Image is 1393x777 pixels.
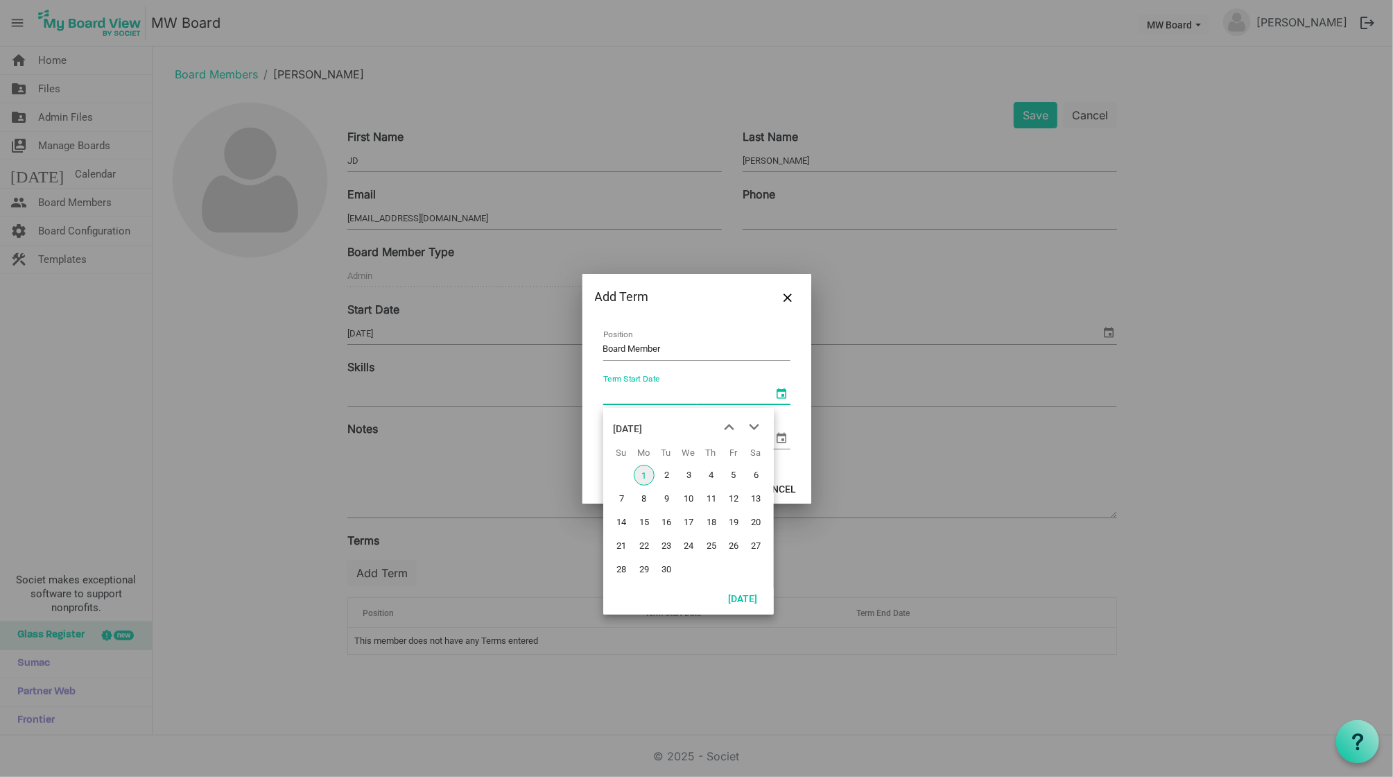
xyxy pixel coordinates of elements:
button: Close [778,287,799,307]
span: Saturday, September 13, 2025 [745,488,766,509]
span: Monday, September 1, 2025 [634,465,655,486]
span: Thursday, September 25, 2025 [701,536,722,556]
span: Monday, September 22, 2025 [634,536,655,556]
span: Friday, September 5, 2025 [723,465,744,486]
td: Monday, September 1, 2025 [632,463,655,487]
span: Monday, September 8, 2025 [634,488,655,509]
span: Monday, September 15, 2025 [634,512,655,533]
span: Friday, September 19, 2025 [723,512,744,533]
button: Cancel [751,479,806,498]
th: Th [700,443,722,463]
th: Su [610,443,632,463]
span: Monday, September 29, 2025 [634,559,655,580]
span: Saturday, September 20, 2025 [745,512,766,533]
span: Wednesday, September 10, 2025 [679,488,700,509]
span: Friday, September 12, 2025 [723,488,744,509]
div: Add Term [595,287,758,307]
th: Tu [655,443,677,463]
span: Wednesday, September 17, 2025 [679,512,700,533]
th: Mo [632,443,655,463]
div: title [614,415,643,443]
th: Sa [744,443,766,463]
span: Tuesday, September 2, 2025 [656,465,677,486]
span: Tuesday, September 23, 2025 [656,536,677,556]
span: Sunday, September 14, 2025 [612,512,632,533]
span: select [774,429,790,446]
span: Wednesday, September 24, 2025 [679,536,700,556]
span: Sunday, September 21, 2025 [612,536,632,556]
span: Thursday, September 11, 2025 [701,488,722,509]
span: Sunday, September 28, 2025 [612,559,632,580]
span: select [774,385,790,402]
span: Saturday, September 6, 2025 [745,465,766,486]
span: Sunday, September 7, 2025 [612,488,632,509]
span: Friday, September 26, 2025 [723,536,744,556]
th: We [677,443,700,463]
button: Today [720,588,767,608]
div: Dialog edit [582,274,811,504]
button: next month [742,415,767,440]
span: Thursday, September 4, 2025 [701,465,722,486]
button: previous month [717,415,742,440]
span: Tuesday, September 9, 2025 [656,488,677,509]
span: Tuesday, September 16, 2025 [656,512,677,533]
span: Thursday, September 18, 2025 [701,512,722,533]
span: Wednesday, September 3, 2025 [679,465,700,486]
span: Tuesday, September 30, 2025 [656,559,677,580]
th: Fr [722,443,744,463]
span: Saturday, September 27, 2025 [745,536,766,556]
